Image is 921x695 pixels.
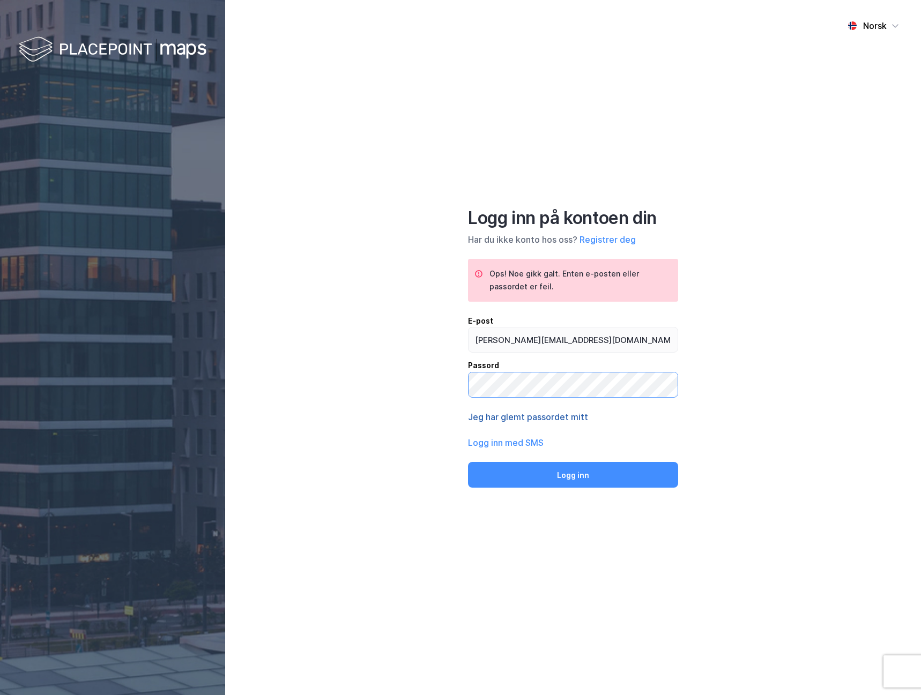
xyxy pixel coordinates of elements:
[580,233,636,246] button: Registrer deg
[468,410,588,423] button: Jeg har glemt passordet mitt
[468,436,544,449] button: Logg inn med SMS
[468,462,678,488] button: Logg inn
[867,644,921,695] iframe: Chat Widget
[468,233,678,246] div: Har du ikke konto hos oss?
[468,359,678,372] div: Passord
[867,644,921,695] div: Kontrollprogram for chat
[19,34,206,66] img: logo-white.f07954bde2210d2a523dddb988cd2aa7.svg
[468,207,678,229] div: Logg inn på kontoen din
[468,315,678,327] div: E-post
[489,267,670,293] div: Ops! Noe gikk galt. Enten e-posten eller passordet er feil.
[863,19,887,32] div: Norsk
